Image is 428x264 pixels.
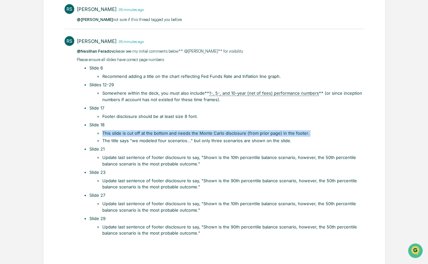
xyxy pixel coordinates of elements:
[77,48,364,55] p: please see my initial comments below**. @[PERSON_NAME]** for visibility.
[13,94,41,100] span: Data Lookup
[102,130,364,137] li: This slide is cut off at the bottom and needs the Monte Carlo disclosure (from prior page) in the...
[117,6,144,12] time: Friday, September 12, 2025 at 1:17:06 PM EDT
[89,169,364,190] li: Slide 23
[77,16,183,23] p: not sure if this thread tagged you before.​
[53,81,80,88] span: Attestations
[4,79,44,90] a: 🖐️Preclearance
[102,138,364,144] li: The title says "we modeled four scenarios..." but only three scenarios are shown on the slide.
[110,51,117,59] button: Start new chat
[89,122,364,144] li: Slide 18
[65,36,74,46] div: RS
[89,192,364,213] li: Slide 27
[102,224,364,237] li: Update last sentence of footer disclosure to say, "Shown is the 90th percentile balance scenario,...
[102,73,364,80] li: Recommend adding a title on the chart reflecting Fed Funds Rate and Inflation line graph.
[407,243,425,260] iframe: Open customer support
[47,82,52,87] div: 🗄️
[102,90,364,103] li: Somewhere within the deck, you must also include** ** (or since inception numbers if account has ...
[6,82,12,87] div: 🖐️
[89,216,364,237] li: Slide 29
[89,65,364,80] li: Slide 6
[77,57,364,63] p: Please ensure all slides have correct page numbers
[65,4,74,14] div: RS
[46,109,78,114] a: Powered byPylon
[13,81,42,88] span: Preclearance
[22,56,82,61] div: We're available if you need us!
[102,178,364,190] li: Update last sentence of footer disclosure to say, "Shown is the 90th percentile balance scenario,...
[209,90,319,96] u: 1-, 5-, and 10-year (net of fees) performance numbers
[89,105,364,120] li: Slide 17
[4,91,43,103] a: 🔎Data Lookup
[6,49,18,61] img: 1746055101610-c473b297-6a78-478c-a979-82029cc54cd1
[89,146,364,167] li: Slide 21
[44,79,83,90] a: 🗄️Attestations
[102,113,364,120] li: Footer disclosure should be at least size 8 font.
[77,49,114,54] span: @Neslihan Feradov
[89,82,364,103] li: Slides 12-29
[22,49,106,56] div: Start new chat
[77,38,117,44] div: [PERSON_NAME]
[102,154,364,167] li: Update last sentence of footer disclosure to say, "Shown is the 10th percentile balance scenario,...
[6,94,12,100] div: 🔎
[6,14,117,24] p: How can we help?
[64,110,78,114] span: Pylon
[77,17,113,22] span: @[PERSON_NAME]
[117,38,144,44] time: Friday, September 12, 2025 at 1:16:50 PM EDT
[77,6,117,12] div: [PERSON_NAME]
[102,201,364,213] li: Update last sentence of footer disclosure to say, "Shown is the 10th percentile balance scenario,...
